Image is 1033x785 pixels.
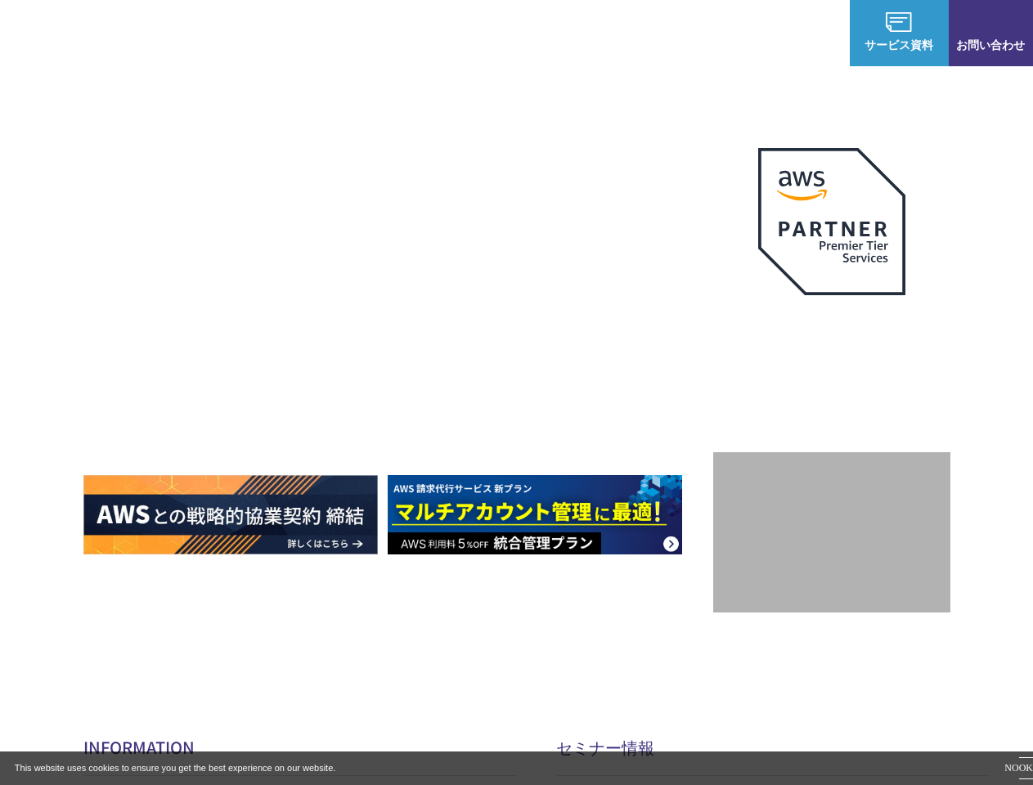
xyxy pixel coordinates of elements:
button: NO [1004,757,1018,778]
h2: セミナー情報 [556,735,990,759]
span: サービス資料 [850,36,949,53]
h2: INFORMATION [83,735,517,759]
a: AWS総合支援サービス C-Chorus NHN テコラスAWS総合支援サービス [25,7,267,59]
a: ログイン [788,25,833,42]
img: AWS請求代行サービス 統合管理プラン [388,475,682,554]
img: 契約件数 [746,477,918,596]
p: 最上位プレミアティア サービスパートナー [739,315,925,378]
p: ナレッジ [693,25,755,42]
img: お問い合わせ [977,12,1004,32]
p: 業種別ソリューション [451,25,582,42]
a: 導入事例 [614,25,660,42]
img: AWSプレミアティアサービスパートナー [758,148,905,295]
x-t: This website uses cookies to ensure you get the best experience on our website. [15,761,990,775]
p: 強み [284,25,323,42]
span: お問い合わせ [949,36,1033,53]
button: OK [1019,757,1033,778]
em: AWS [813,315,850,339]
p: AWSの導入からコスト削減、 構成・運用の最適化からデータ活用まで 規模や業種業態を問わない マネージドサービスで [83,181,713,253]
h1: AWS ジャーニーの 成功を実現 [83,269,713,426]
img: AWSとの戦略的協業契約 締結 [83,475,378,554]
p: サービス [356,25,418,42]
img: AWS総合支援サービス C-Chorus サービス資料 [886,12,912,32]
span: NHN テコラス AWS総合支援サービス [167,7,267,59]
